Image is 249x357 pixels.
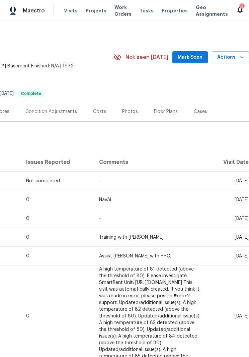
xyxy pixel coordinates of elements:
span: 0 [26,254,29,258]
div: Cases [194,108,207,115]
span: 0 [26,216,29,221]
span: Not completed [26,179,60,183]
span: Complete [18,92,44,96]
span: Mark Seen [178,53,202,62]
div: 14 [239,4,244,11]
span: - [99,179,101,183]
span: Not seen [DATE] [126,54,168,61]
span: Actions [217,53,244,62]
th: Issues Reported [21,153,94,172]
span: [DATE] [235,235,249,240]
div: Floor Plans [154,108,178,115]
span: [DATE] [235,197,249,202]
span: Visits [64,7,78,14]
div: Costs [93,108,106,115]
span: [DATE] [235,179,249,183]
span: Geo Assignments [196,4,228,17]
span: 0 [26,235,29,240]
span: Projects [86,7,106,14]
span: Work Orders [114,4,132,17]
th: Visit Date [207,153,249,172]
button: Mark Seen [172,51,208,64]
span: 0 [26,314,29,318]
button: Actions [212,51,249,64]
span: Properties [162,7,188,14]
span: [DATE] [235,314,249,318]
th: Comments [94,153,207,172]
span: - [99,216,101,221]
div: Photos [122,108,138,115]
span: NavAi [99,197,111,202]
span: [DATE] [235,216,249,221]
span: Maestro [23,7,45,14]
span: Training with [PERSON_NAME] [99,235,164,240]
span: [DATE] [235,254,249,258]
span: Assist [PERSON_NAME] with HHC. [99,254,171,258]
div: Condition Adjustments [25,108,77,115]
span: Tasks [140,8,154,13]
span: 0 [26,197,29,202]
